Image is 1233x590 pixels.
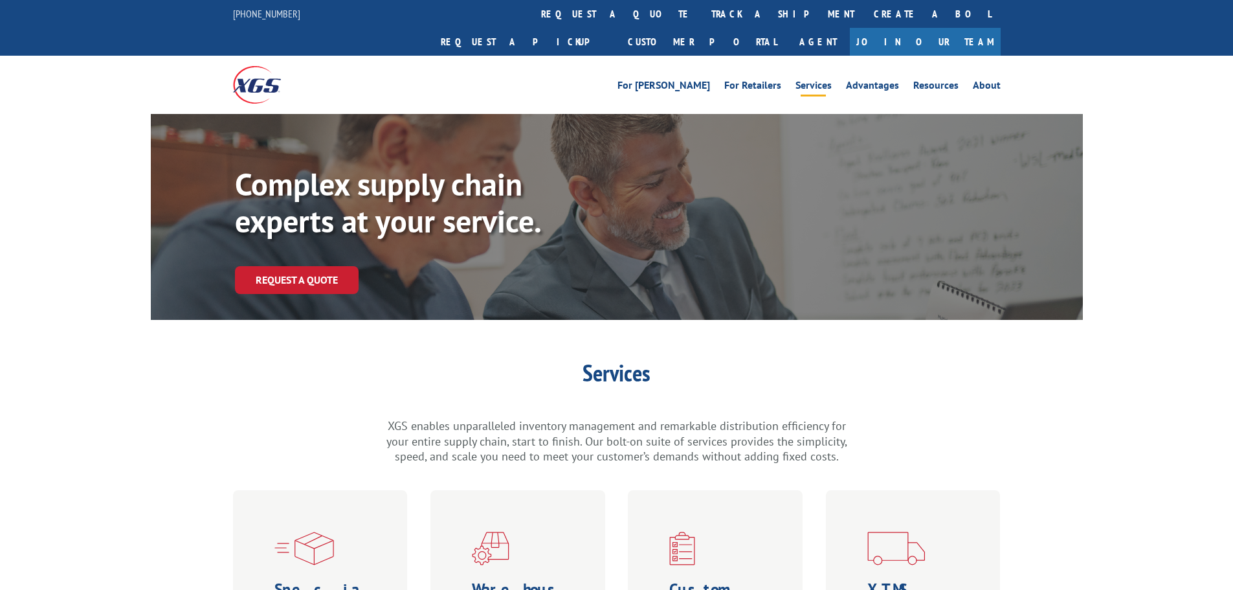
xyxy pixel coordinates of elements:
a: Join Our Team [850,28,1001,56]
a: For Retailers [724,80,781,95]
a: Request a pickup [431,28,618,56]
a: Resources [913,80,959,95]
img: xgs-icon-transportation-forms-red [867,532,925,565]
a: Services [795,80,832,95]
a: About [973,80,1001,95]
img: xgs-icon-specialized-ltl-red [274,532,334,565]
a: For [PERSON_NAME] [617,80,710,95]
p: XGS enables unparalleled inventory management and remarkable distribution efficiency for your ent... [384,418,850,464]
img: xgs-icon-warehouseing-cutting-fulfillment-red [472,532,509,565]
a: [PHONE_NUMBER] [233,7,300,20]
h1: Services [384,361,850,391]
img: xgs-icon-custom-logistics-solutions-red [669,532,695,565]
a: Advantages [846,80,899,95]
a: Customer Portal [618,28,786,56]
p: Complex supply chain experts at your service. [235,166,623,240]
a: Agent [786,28,850,56]
a: Request a Quote [235,266,359,294]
